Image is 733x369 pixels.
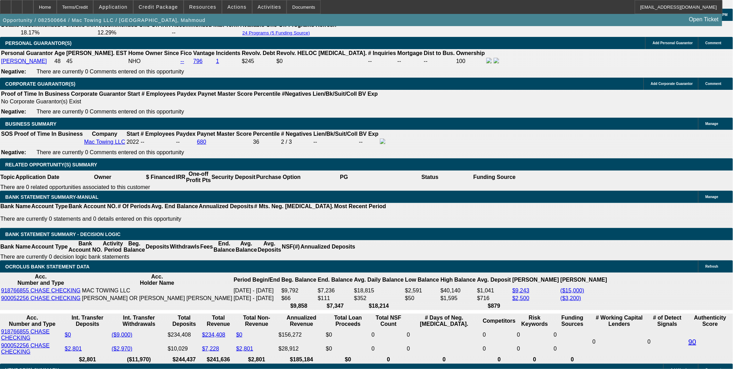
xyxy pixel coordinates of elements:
[494,58,499,63] img: linkedin-icon.png
[15,171,59,184] th: Application Date
[387,171,473,184] th: Status
[553,356,592,363] th: 0
[512,288,529,293] a: $9,243
[313,91,357,97] b: Lien/Bk/Suit/Coll
[126,138,140,146] td: 2022
[175,171,186,184] th: IRR
[1,295,81,301] a: 900052256 CHASE CHECKING
[233,287,280,294] td: [DATE] - [DATE]
[313,131,358,137] b: Lien/Bk/Suit/Coll
[202,314,235,328] th: Total Revenue
[456,50,485,56] b: Ownership
[279,346,325,352] div: $28,912
[473,171,516,184] th: Funding Source
[254,203,334,210] th: # Mts. Neg. [MEDICAL_DATA].
[398,50,423,56] b: Mortgage
[313,138,358,146] td: --
[236,314,278,328] th: Total Non-Revenue
[197,131,252,137] b: Paynet Master Score
[103,240,124,253] th: Activity Period
[128,57,180,65] td: NHO
[279,332,325,338] div: $156,272
[202,346,219,352] a: $7,228
[407,314,482,328] th: # Days of Neg. [MEDICAL_DATA].
[424,57,455,65] td: --
[5,162,97,167] span: RELATED OPPORTUNITY(S) SUMMARY
[167,342,201,355] td: $10,029
[277,50,367,56] b: Revolv. HELOC [MEDICAL_DATA].
[278,314,325,328] th: Annualized Revenue
[97,29,171,36] td: 12.29%
[483,328,516,341] td: 0
[68,203,118,210] th: Bank Account NO.
[193,50,215,56] b: Vantage
[477,273,511,286] th: Avg. Deposit
[66,50,127,56] b: [PERSON_NAME]. EST
[368,50,396,56] b: # Inquiries
[477,295,511,302] td: $716
[167,314,201,328] th: Total Deposits
[186,171,211,184] th: One-off Profit Pts
[281,139,312,145] div: 2 / 3
[84,139,125,145] a: Mac Towing LLC
[177,91,197,97] b: Paydex
[560,273,607,286] th: [PERSON_NAME]
[354,295,404,302] td: $352
[141,131,175,137] b: # Employees
[560,288,584,293] a: ($15,000)
[94,0,133,14] button: Application
[281,273,317,286] th: Beg. Balance
[92,131,117,137] b: Company
[405,273,440,286] th: Low Balance
[128,50,179,56] b: Home Owner Since
[202,356,235,363] th: $241,636
[706,122,718,126] span: Manage
[1,109,26,115] b: Negative:
[317,273,353,286] th: End. Balance
[380,139,385,144] img: facebook-icon.png
[14,131,83,138] th: Proof of Time In Business
[512,295,529,301] a: $2,500
[424,50,455,56] b: Dist to Bus.
[184,0,222,14] button: Resources
[31,203,68,210] th: Account Type
[359,131,379,137] b: BV Exp
[371,342,406,355] td: 0
[282,91,312,97] b: #Negatives
[553,328,592,341] td: 0
[198,203,254,210] th: Annualized Deposits
[65,332,71,338] a: $0
[440,287,476,294] td: $40,140
[301,171,387,184] th: PG
[1,288,81,293] a: 918766855 CHASE CHECKING
[358,91,378,97] b: BV Exp
[5,231,121,237] span: Bank Statement Summary - Decision Logic
[54,57,65,65] td: 48
[317,295,353,302] td: $111
[64,356,111,363] th: $2,801
[1,149,26,155] b: Negative:
[228,4,247,10] span: Actions
[354,287,404,294] td: $18,815
[1,329,50,341] a: 918766855 CHASE CHECKING
[359,138,379,146] td: --
[5,121,56,127] span: BUSINESS SUMMARY
[1,50,53,56] b: Personal Guarantor
[64,314,111,328] th: Int. Transfer Deposits
[241,57,276,65] td: $245
[440,273,476,286] th: High Balance
[477,303,511,309] th: $879
[326,342,371,355] td: $0
[560,295,581,301] a: ($3,200)
[112,332,133,338] a: ($9,000)
[686,14,722,25] a: Open Ticket
[483,356,516,363] th: 0
[317,287,353,294] td: $7,236
[236,356,278,363] th: $2,801
[82,273,233,286] th: Acc. Holder Name
[189,4,216,10] span: Resources
[1,58,47,64] a: [PERSON_NAME]
[181,58,184,64] a: --
[198,91,253,97] b: Paynet Master Score
[1,98,381,105] td: No Corporate Guarantor(s) Exist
